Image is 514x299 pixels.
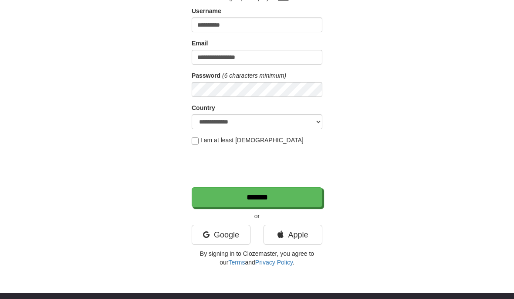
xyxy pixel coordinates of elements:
[222,72,286,79] em: (6 characters minimum)
[192,103,215,112] label: Country
[192,136,304,144] label: I am at least [DEMOGRAPHIC_DATA]
[192,71,220,80] label: Password
[228,259,245,266] a: Terms
[255,259,293,266] a: Privacy Policy
[192,212,322,220] p: or
[192,149,324,183] iframe: reCAPTCHA
[192,7,221,15] label: Username
[264,225,322,245] a: Apple
[192,137,199,144] input: I am at least [DEMOGRAPHIC_DATA]
[192,39,208,48] label: Email
[192,249,322,267] p: By signing in to Clozemaster, you agree to our and .
[192,225,250,245] a: Google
